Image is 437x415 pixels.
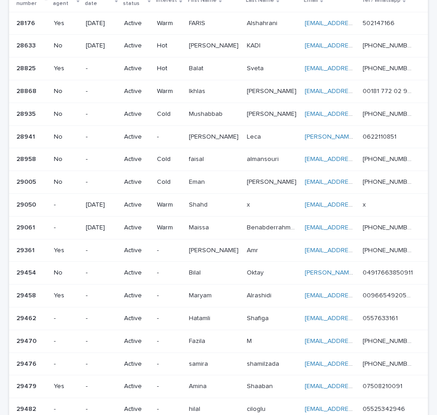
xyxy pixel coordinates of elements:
[305,383,408,389] a: [EMAIL_ADDRESS][DOMAIN_NAME]
[124,247,150,254] p: Active
[189,267,203,277] p: Bilal
[363,154,415,163] p: [PHONE_NUMBER]
[16,18,37,27] p: 28176
[305,42,408,49] a: [EMAIL_ADDRESS][DOMAIN_NAME]
[9,12,428,35] tr: 2817628176 Yes[DATE]ActiveWarmFARISFARIS AlshahraniAlshahrani [EMAIL_ADDRESS][DOMAIN_NAME] 502147...
[124,292,150,300] p: Active
[247,86,298,95] p: [PERSON_NAME]
[9,103,428,125] tr: 2893528935 No-ActiveColdMushabbabMushabbab [PERSON_NAME][PERSON_NAME] [EMAIL_ADDRESS][DOMAIN_NAME...
[124,405,150,413] p: Active
[86,88,117,95] p: -
[86,20,117,27] p: [DATE]
[16,63,37,73] p: 28825
[305,338,408,344] a: [EMAIL_ADDRESS][DOMAIN_NAME]
[54,383,78,390] p: Yes
[363,267,415,277] p: 04917663850911
[157,42,181,50] p: Hot
[305,315,408,322] a: [EMAIL_ADDRESS][DOMAIN_NAME]
[86,178,117,186] p: -
[54,337,78,345] p: -
[363,109,415,118] p: [PHONE_NUMBER]
[16,199,38,209] p: 29050
[124,88,150,95] p: Active
[9,285,428,307] tr: 2945829458 Yes-Active-MaryamMaryam AlrashidiAlrashidi [EMAIL_ADDRESS][DOMAIN_NAME] 00966549205849...
[124,110,150,118] p: Active
[9,307,428,330] tr: 2946229462 --Active-HatamliHatamli ShafigaShafiga [EMAIL_ADDRESS][DOMAIN_NAME] 05576331610557633161
[54,201,78,209] p: -
[305,111,408,117] a: [EMAIL_ADDRESS][DOMAIN_NAME]
[54,65,78,73] p: Yes
[54,360,78,368] p: -
[189,245,240,254] p: [PERSON_NAME]
[363,18,396,27] p: 502147166
[305,224,408,231] a: [EMAIL_ADDRESS][DOMAIN_NAME]
[86,292,117,300] p: -
[189,40,240,50] p: [PERSON_NAME]
[16,336,38,345] p: 29470
[16,40,37,50] p: 28633
[16,131,37,141] p: 28941
[157,337,181,345] p: -
[305,247,408,254] a: [EMAIL_ADDRESS][DOMAIN_NAME]
[86,383,117,390] p: -
[9,148,428,171] tr: 2895828958 No-ActiveColdfaisalfaisal almansourialmansouri [EMAIL_ADDRESS][DOMAIN_NAME] [PHONE_NUM...
[363,404,407,413] p: 05525342946
[305,406,408,412] a: [EMAIL_ADDRESS][DOMAIN_NAME]
[363,40,415,50] p: [PHONE_NUMBER]
[363,131,398,141] p: 0622110851
[189,222,211,232] p: Maissa
[247,176,298,186] p: [PERSON_NAME]
[124,156,150,163] p: Active
[86,42,117,50] p: [DATE]
[247,290,273,300] p: Alrashidi
[86,247,117,254] p: -
[9,375,428,398] tr: 2947929479 Yes-Active-AminaAmina ShaabanShaaban [EMAIL_ADDRESS][DOMAIN_NAME] 0750821009107508210091
[124,315,150,322] p: Active
[189,290,213,300] p: Maryam
[124,383,150,390] p: Active
[86,65,117,73] p: -
[189,18,207,27] p: FARIS
[54,156,78,163] p: No
[305,156,408,162] a: [EMAIL_ADDRESS][DOMAIN_NAME]
[157,20,181,27] p: Warm
[189,63,205,73] p: Balat
[157,292,181,300] p: -
[247,313,271,322] p: Shafiga
[189,199,209,209] p: Shahd
[189,336,207,345] p: Fazila
[247,404,267,413] p: ciloglu
[86,224,117,232] p: [DATE]
[247,381,275,390] p: Shaaban
[9,216,428,239] tr: 2906129061 -[DATE]ActiveWarmMaissaMaissa BenabderrahmaneBenabderrahmane [EMAIL_ADDRESS][DOMAIN_NA...
[16,176,38,186] p: 29005
[86,110,117,118] p: -
[9,57,428,80] tr: 2882528825 Yes-ActiveHotBalatBalat SvetaSveta [EMAIL_ADDRESS][DOMAIN_NAME] [PHONE_NUMBER][PHONE_N...
[189,176,207,186] p: Eman
[157,360,181,368] p: -
[157,224,181,232] p: Warm
[86,360,117,368] p: -
[247,109,298,118] p: [PERSON_NAME]
[54,42,78,50] p: No
[86,156,117,163] p: -
[9,330,428,353] tr: 2947029470 --Active-FazilaFazila MM [EMAIL_ADDRESS][DOMAIN_NAME] [PHONE_NUMBER][PHONE_NUMBER]
[124,360,150,368] p: Active
[16,290,38,300] p: 29458
[189,154,206,163] p: faisal
[54,224,78,232] p: -
[16,404,38,413] p: 29482
[189,109,224,118] p: Mushabbab
[157,383,181,390] p: -
[54,405,78,413] p: -
[54,247,78,254] p: Yes
[247,154,281,163] p: almansouri
[86,405,117,413] p: -
[189,404,202,413] p: hilal
[16,222,37,232] p: 29061
[54,20,78,27] p: Yes
[16,358,38,368] p: 29476
[124,178,150,186] p: Active
[363,176,415,186] p: [PHONE_NUMBER]
[157,269,181,277] p: -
